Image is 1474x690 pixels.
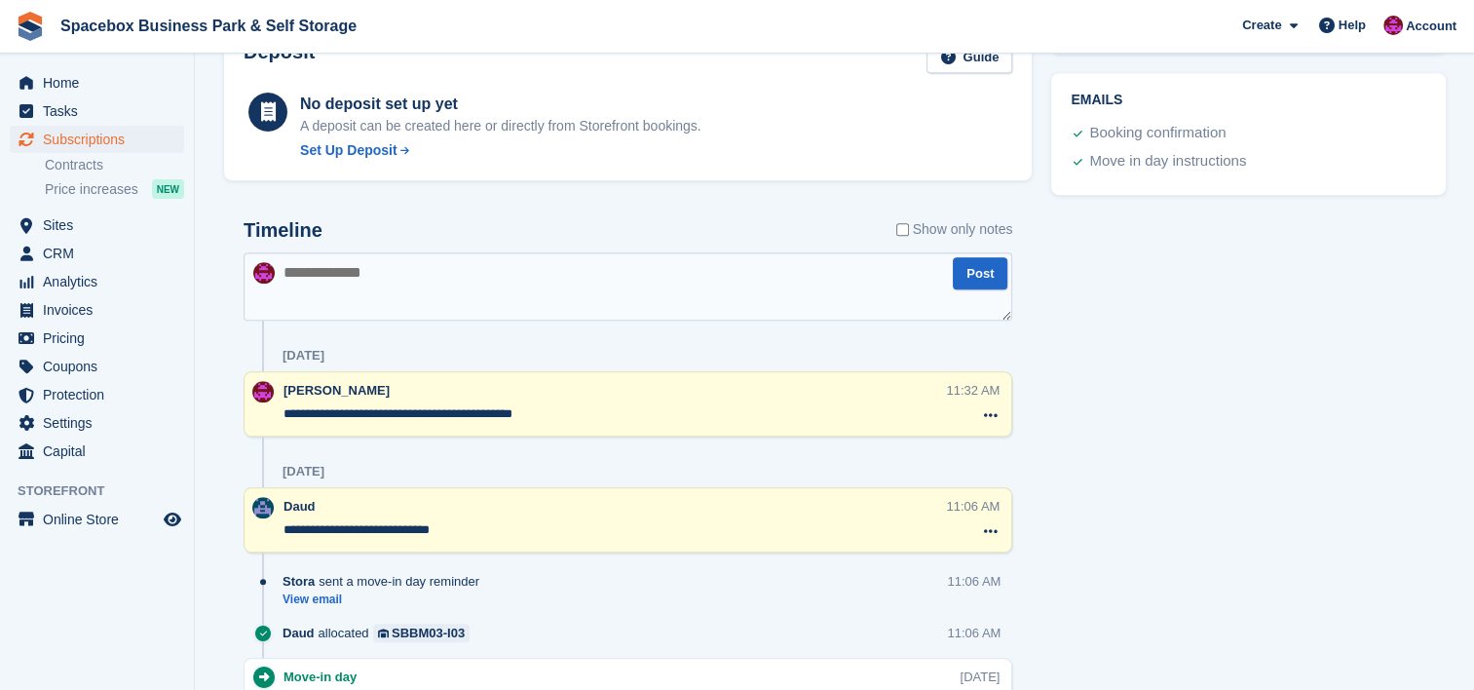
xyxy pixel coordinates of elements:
[45,156,184,174] a: Contracts
[10,325,184,352] a: menu
[43,325,160,352] span: Pricing
[283,464,324,479] div: [DATE]
[43,438,160,465] span: Capital
[10,506,184,533] a: menu
[10,296,184,324] a: menu
[10,409,184,437] a: menu
[947,624,1001,642] div: 11:06 AM
[43,69,160,96] span: Home
[45,178,184,200] a: Price increases NEW
[252,381,274,402] img: Shitika Balanath
[1089,122,1226,145] div: Booking confirmation
[1406,17,1456,36] span: Account
[283,499,316,514] span: Daud
[300,116,701,136] p: A deposit can be created here or directly from Storefront bookings.
[152,179,184,199] div: NEW
[300,93,701,116] div: No deposit set up yet
[16,12,45,41] img: stora-icon-8386f47178a22dfd0bd8f6a31ec36ba5ce8667c1dd55bd0f319d3a0aa187defe.svg
[283,572,489,591] div: sent a move-in day reminder
[283,572,315,591] span: Stora
[283,668,366,686] div: Move-in day
[45,180,138,199] span: Price increases
[1383,16,1403,35] img: Shitika Balanath
[10,438,184,465] a: menu
[10,240,184,267] a: menu
[300,140,701,161] a: Set Up Deposit
[946,381,1000,400] div: 11:32 AM
[300,140,397,161] div: Set Up Deposit
[1242,16,1281,35] span: Create
[43,409,160,437] span: Settings
[283,624,315,642] span: Daud
[283,624,479,642] div: allocated
[244,41,315,73] h2: Deposit
[43,211,160,239] span: Sites
[10,69,184,96] a: menu
[43,296,160,324] span: Invoices
[10,268,184,295] a: menu
[1339,16,1366,35] span: Help
[43,126,160,153] span: Subscriptions
[43,381,160,408] span: Protection
[960,668,1000,686] div: [DATE]
[161,508,184,531] a: Preview store
[43,240,160,267] span: CRM
[947,572,1001,591] div: 11:06 AM
[10,381,184,408] a: menu
[926,41,1012,73] a: Guide
[373,624,471,642] a: SBBM03-I03
[53,10,364,42] a: Spacebox Business Park & Self Storage
[252,497,274,518] img: Daud
[392,624,465,642] div: SBBM03-I03
[10,353,184,380] a: menu
[18,481,194,501] span: Storefront
[10,126,184,153] a: menu
[953,257,1007,289] button: Post
[43,506,160,533] span: Online Store
[244,219,322,242] h2: Timeline
[43,97,160,125] span: Tasks
[43,353,160,380] span: Coupons
[283,348,324,364] div: [DATE]
[10,97,184,125] a: menu
[10,211,184,239] a: menu
[283,383,390,398] span: [PERSON_NAME]
[896,219,909,240] input: Show only notes
[43,268,160,295] span: Analytics
[253,262,275,284] img: Shitika Balanath
[1071,93,1425,108] h2: Emails
[946,497,1000,516] div: 11:06 AM
[1089,150,1246,173] div: Move in day instructions
[896,219,1013,240] label: Show only notes
[283,592,489,608] a: View email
